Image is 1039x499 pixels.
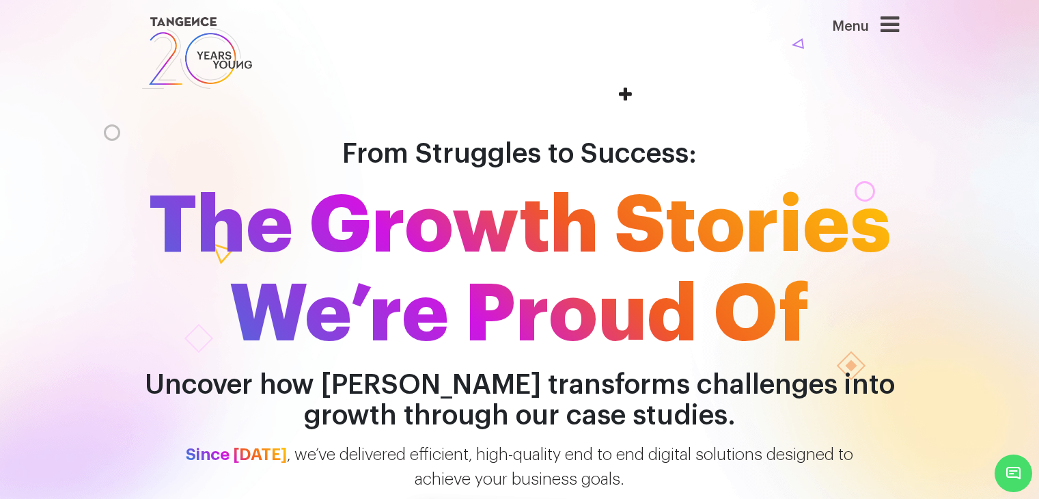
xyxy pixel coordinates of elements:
img: logo SVG [141,14,254,92]
span: Chat Widget [995,455,1032,492]
span: The Growth Stories We’re Proud Of [130,182,909,360]
span: From Struggles to Success: [342,140,697,167]
p: , we’ve delivered efficient, high-quality end to end digital solutions designed to achieve your b... [130,442,909,491]
h2: Uncover how [PERSON_NAME] transforms challenges into growth through our case studies. [130,370,909,431]
span: Since [DATE] [186,446,287,463]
